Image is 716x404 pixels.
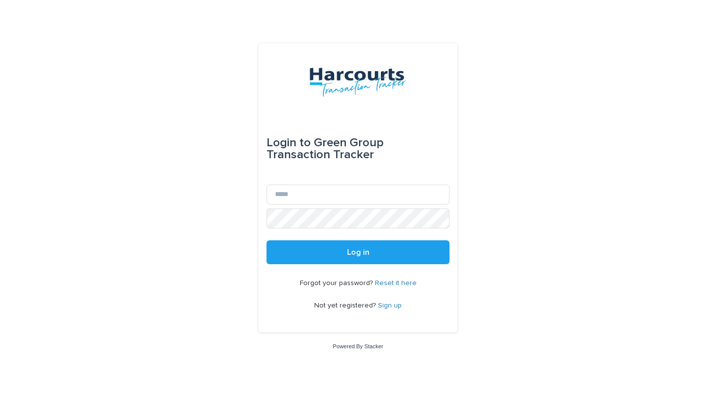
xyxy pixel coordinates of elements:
span: Log in [347,248,369,256]
div: Green Group Transaction Tracker [267,129,449,169]
span: Login to [267,137,311,149]
button: Log in [267,240,449,264]
a: Reset it here [375,280,417,287]
a: Sign up [378,302,402,309]
a: Powered By Stacker [333,343,383,349]
span: Not yet registered? [314,302,378,309]
img: aRr5UT5PQeWb03tlxx4P [309,67,406,97]
span: Forgot your password? [300,280,375,287]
